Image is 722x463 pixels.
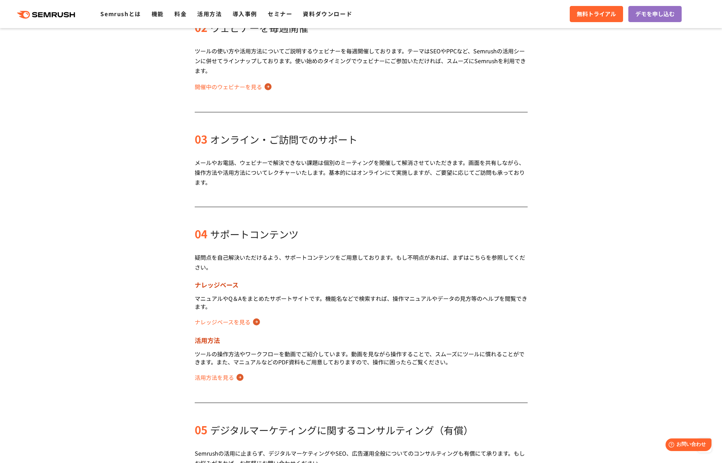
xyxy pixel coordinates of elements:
[210,21,308,35] span: ウェビナーを毎週開催
[195,295,528,311] div: マニュアルやQ＆Aをまとめたサポートサイトです。機能名などで検索すれば、操作マニュアルやデータの見方等のヘルプを閲覧できます。
[197,9,222,18] a: 活用方法
[635,9,675,19] span: デモを申し込む
[195,46,528,75] div: ツールの使い方や活用方法についてご説明するウェビナーを毎週開催しております。テーマはSEOやPPCなど、Semrushの活用シーンに併せてラインナップしております。使い始めのタイミングでウェビナ...
[210,132,357,146] span: オンライン・ご訪問でのサポート
[174,9,187,18] a: 料金
[195,158,528,187] div: メールやお電話、ウェビナーで解決できない課題は個別のミーティングを開催して解消させていただきます。画面を共有しながら、操作方法や活用方法についてレクチャーいたします。基本的にはオンラインにて実施...
[210,423,473,437] span: デジタルマーケティングに関するコンサルティング（有償）
[233,9,257,18] a: 導入事例
[195,422,207,437] span: 05
[100,9,141,18] a: Semrushとは
[195,131,207,147] span: 03
[570,6,623,22] a: 無料トライアル
[195,226,207,242] span: 04
[152,9,164,18] a: 機能
[195,280,528,289] div: ナレッジベース
[195,350,528,366] div: ツールの操作方法やワークフローを動画でご紹介しています。動画を見ながら操作することで、スムーズにツールに慣れることができます。また、マニュアルなどのPDF資料もご用意しておりますので、操作に困っ...
[268,9,292,18] a: セミナー
[195,336,528,344] div: 活用方法
[195,81,272,92] a: 開催中のウェビナーを見る
[195,252,528,272] div: 疑問点を自己解決いただけるよう、サポートコンテンツをご用意しております。もし不明点があれば、まずはこちらを参照してください。
[303,9,352,18] a: 資料ダウンロード
[210,227,299,241] span: サポートコンテンツ
[577,9,616,19] span: 無料トライアル
[195,316,260,328] a: ナレッジベースを見る
[660,436,714,455] iframe: Help widget launcher
[195,372,243,383] a: 活用方法を見る
[628,6,682,22] a: デモを申し込む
